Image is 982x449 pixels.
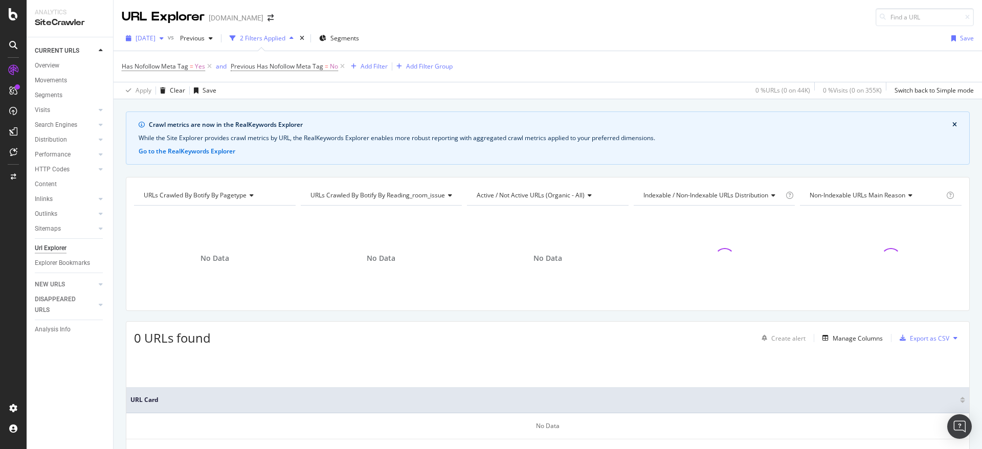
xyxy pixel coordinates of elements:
div: SiteCrawler [35,17,105,29]
div: Open Intercom Messenger [947,414,972,439]
div: HTTP Codes [35,164,70,175]
div: 0 % Visits ( 0 on 355K ) [823,86,882,95]
div: CURRENT URLS [35,46,79,56]
a: Movements [35,75,106,86]
div: 2 Filters Applied [240,34,285,42]
span: No [330,59,338,74]
a: HTTP Codes [35,164,96,175]
div: Save [203,86,216,95]
div: URL Explorer [122,8,205,26]
button: Previous [176,30,217,47]
h4: URLs Crawled By Botify By reading_room_issue [308,187,460,204]
div: Outlinks [35,209,57,219]
span: Yes [195,59,205,74]
a: Analysis Info [35,324,106,335]
div: Search Engines [35,120,77,130]
div: arrow-right-arrow-left [267,14,274,21]
h4: Indexable / Non-Indexable URLs Distribution [641,187,784,204]
div: [DOMAIN_NAME] [209,13,263,23]
a: NEW URLS [35,279,96,290]
div: No Data [126,413,969,439]
button: Apply [122,82,151,99]
div: Clear [170,86,185,95]
button: Add Filter [347,60,388,73]
div: Performance [35,149,71,160]
span: vs [168,33,176,41]
div: Apply [136,86,151,95]
div: 0 % URLs ( 0 on 44K ) [755,86,810,95]
a: Search Engines [35,120,96,130]
h4: Active / Not Active URLs [475,187,619,204]
div: NEW URLS [35,279,65,290]
div: Distribution [35,134,67,145]
button: [DATE] [122,30,168,47]
input: Find a URL [876,8,974,26]
div: Analysis Info [35,324,71,335]
a: Distribution [35,134,96,145]
button: Go to the RealKeywords Explorer [139,147,235,156]
button: Switch back to Simple mode [890,82,974,99]
h4: Non-Indexable URLs Main Reason [808,187,944,204]
span: = [190,62,193,71]
div: and [216,62,227,71]
button: 2 Filters Applied [226,30,298,47]
h4: URLs Crawled By Botify By pagetype [142,187,286,204]
a: CURRENT URLS [35,46,96,56]
button: Save [947,30,974,47]
span: URL Card [130,395,957,405]
div: Visits [35,105,50,116]
button: Create alert [757,330,806,346]
button: Segments [315,30,363,47]
div: DISAPPEARED URLS [35,294,86,316]
a: Sitemaps [35,223,96,234]
div: Analytics [35,8,105,17]
span: = [325,62,328,71]
div: Url Explorer [35,243,66,254]
button: Export as CSV [896,330,949,346]
span: Active / Not Active URLs (organic - all) [477,191,585,199]
div: Movements [35,75,67,86]
a: Overview [35,60,106,71]
div: Manage Columns [833,334,883,343]
div: Explorer Bookmarks [35,258,90,268]
span: URLs Crawled By Botify By pagetype [144,191,247,199]
button: Manage Columns [818,332,883,344]
span: Indexable / Non-Indexable URLs distribution [643,191,768,199]
a: Outlinks [35,209,96,219]
span: Has Nofollow Meta Tag [122,62,188,71]
div: Add Filter Group [406,62,453,71]
span: Previous [176,34,205,42]
span: No Data [367,253,395,263]
div: Sitemaps [35,223,61,234]
span: Segments [330,34,359,42]
span: 2025 Sep. 29th [136,34,155,42]
div: Create alert [771,334,806,343]
button: Add Filter Group [392,60,453,73]
a: Content [35,179,106,190]
div: Content [35,179,57,190]
button: and [216,61,227,71]
span: Non-Indexable URLs Main Reason [810,191,905,199]
span: 0 URLs found [134,329,211,346]
button: Save [190,82,216,99]
a: DISAPPEARED URLS [35,294,96,316]
div: info banner [126,111,970,165]
div: Export as CSV [910,334,949,343]
div: Inlinks [35,194,53,205]
div: Add Filter [361,62,388,71]
span: URLs Crawled By Botify By reading_room_issue [310,191,445,199]
div: Switch back to Simple mode [895,86,974,95]
button: close banner [950,118,959,131]
span: No Data [533,253,562,263]
a: Performance [35,149,96,160]
a: Visits [35,105,96,116]
div: Segments [35,90,62,101]
a: Segments [35,90,106,101]
div: Crawl metrics are now in the RealKeywords Explorer [149,120,952,129]
a: Inlinks [35,194,96,205]
div: While the Site Explorer provides crawl metrics by URL, the RealKeywords Explorer enables more rob... [139,133,957,143]
div: times [298,33,306,43]
a: Explorer Bookmarks [35,258,106,268]
div: Save [960,34,974,42]
div: Overview [35,60,59,71]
